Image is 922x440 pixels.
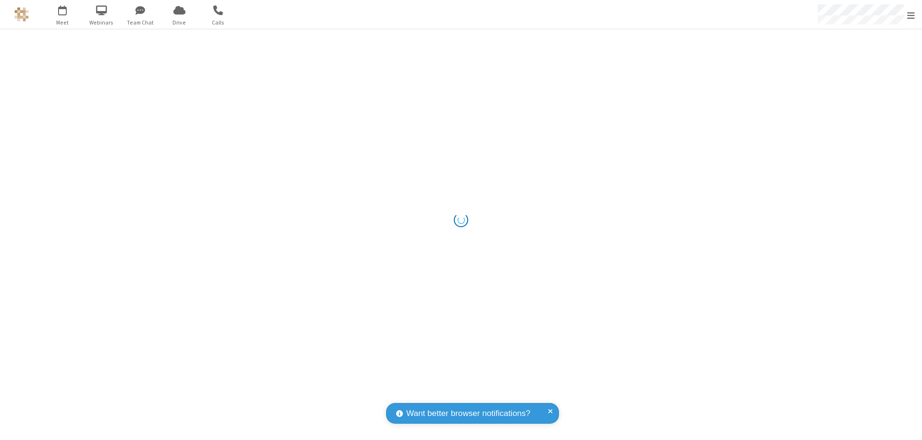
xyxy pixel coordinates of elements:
[161,18,197,27] span: Drive
[122,18,158,27] span: Team Chat
[45,18,81,27] span: Meet
[200,18,236,27] span: Calls
[14,7,29,22] img: QA Selenium DO NOT DELETE OR CHANGE
[406,407,530,420] span: Want better browser notifications?
[84,18,120,27] span: Webinars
